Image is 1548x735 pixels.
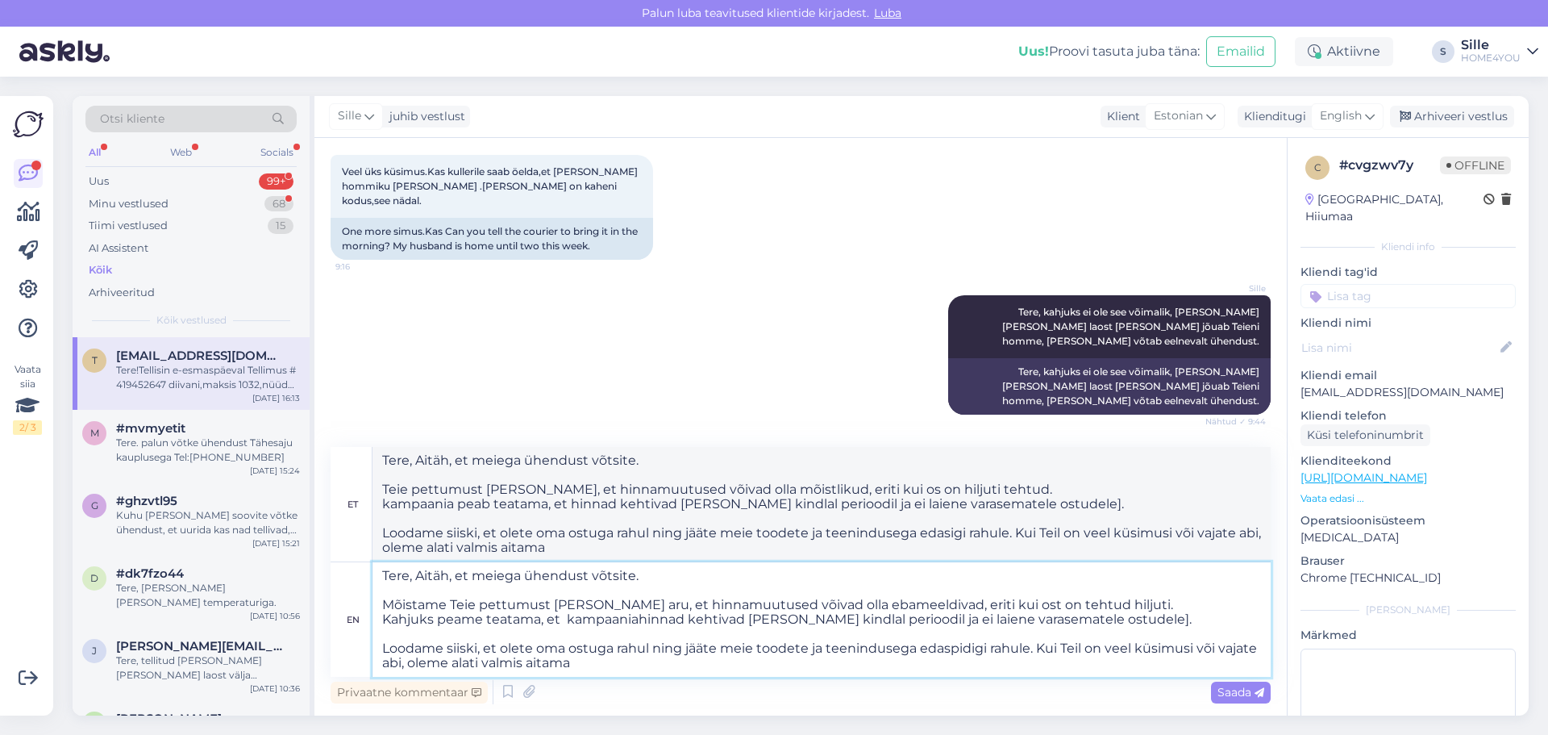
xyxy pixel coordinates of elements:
[1101,108,1140,125] div: Klient
[1301,339,1497,357] input: Lisa nimi
[347,491,358,518] div: et
[268,218,293,234] div: 15
[1300,470,1427,485] a: [URL][DOMAIN_NAME]
[383,108,465,125] div: juhib vestlust
[89,196,169,212] div: Minu vestlused
[335,261,396,273] span: 9:16
[85,142,104,163] div: All
[116,654,300,683] div: Tere, tellitud [PERSON_NAME] [PERSON_NAME] laost välja [PERSON_NAME] jõuab lähipäevil, [PERSON_NA...
[90,572,98,584] span: d
[13,420,42,435] div: 2 / 3
[1300,384,1516,401] p: [EMAIL_ADDRESS][DOMAIN_NAME]
[1300,529,1516,546] p: [MEDICAL_DATA]
[1002,306,1262,347] span: Tere, kahjuks ei ole see võimalik, [PERSON_NAME] [PERSON_NAME] laost [PERSON_NAME] jõuab Teieni h...
[13,362,42,435] div: Vaata siia
[116,712,222,726] span: Elvira Grudeva
[1300,553,1516,570] p: Brauser
[156,313,227,328] span: Kõik vestlused
[1461,52,1521,65] div: HOME4YOU
[116,349,284,363] span: tiinatraks52@hotmail.com
[1018,44,1049,59] b: Uus!
[116,639,284,654] span: julia.hor93@gmail.com
[1295,37,1393,66] div: Aktiivne
[1018,42,1200,61] div: Proovi tasuta juba täna:
[1300,627,1516,644] p: Märkmed
[1390,106,1514,127] div: Arhiveeri vestlus
[1205,416,1266,428] span: Nähtud ✓ 9:44
[116,566,184,581] span: #dk7fzo44
[91,499,98,512] span: g
[116,494,177,508] span: #ghzvtl95
[250,465,300,477] div: [DATE] 15:24
[1432,40,1454,63] div: S
[1300,424,1430,446] div: Küsi telefoninumbrit
[331,682,488,704] div: Privaatne kommentaar
[89,173,109,190] div: Uus
[264,196,293,212] div: 68
[100,111,164,127] span: Otsi kliente
[347,606,360,633] div: en
[1300,315,1516,332] p: Kliendi nimi
[1206,36,1275,67] button: Emailid
[89,240,148,257] div: AI Assistent
[89,262,112,278] div: Kõik
[92,354,98,366] span: t
[1461,39,1538,65] a: SilleHOME4YOU
[116,508,300,537] div: Kuhu [PERSON_NAME] soovite võtke ühendust, et uurida kas nad tellivad, kõik oleneb kaubast.
[1154,107,1203,125] span: Estonian
[13,109,44,140] img: Askly Logo
[252,392,300,404] div: [DATE] 16:13
[1300,240,1516,254] div: Kliendi info
[116,421,185,436] span: #mvmyetit
[1300,491,1516,506] p: Vaata edasi ...
[1339,156,1440,175] div: # cvgzwv7y
[948,358,1271,415] div: Tere, kahjuks ei ole see võimalik, [PERSON_NAME] [PERSON_NAME] laost [PERSON_NAME] jõuab Teieni h...
[372,562,1271,677] textarea: Tere, Aitäh, et meiega ühendust võtsite. Mõistame Teie pettumust [PERSON_NAME] aru, et hinnamuutu...
[89,218,168,234] div: Tiimi vestlused
[257,142,297,163] div: Socials
[1320,107,1362,125] span: English
[250,610,300,622] div: [DATE] 10:56
[1217,685,1264,700] span: Saada
[92,645,97,657] span: j
[1305,191,1483,225] div: [GEOGRAPHIC_DATA], Hiiumaa
[1238,108,1306,125] div: Klienditugi
[1300,407,1516,424] p: Kliendi telefon
[116,436,300,465] div: Tere. palun võtke ühendust Tähesaju kauplusega Tel:[PHONE_NUMBER]
[1440,157,1511,174] span: Offline
[1300,512,1516,529] p: Operatsioonisüsteem
[869,6,906,20] span: Luba
[1300,603,1516,617] div: [PERSON_NAME]
[1205,282,1266,294] span: Sille
[89,285,155,301] div: Arhiveeritud
[1300,453,1516,470] p: Klienditeekond
[1300,264,1516,281] p: Kliendi tag'id
[1300,284,1516,308] input: Lisa tag
[342,165,640,207] span: Veel üks küsimus.Kas kullerile saab öelda,et [PERSON_NAME] hommiku [PERSON_NAME] .[PERSON_NAME] o...
[1314,161,1321,173] span: c
[250,683,300,695] div: [DATE] 10:36
[167,142,195,163] div: Web
[259,173,293,190] div: 99+
[372,447,1271,562] textarea: Tere, Aitäh, et meiega ühendust võtsite. Teie pettumust [PERSON_NAME], et hinnamuutused võivad ol...
[338,107,361,125] span: Sille
[331,218,653,260] div: One more simus.Kas Can you tell the courier to bring it in the morning? My husband is home until ...
[1461,39,1521,52] div: Sille
[116,581,300,610] div: Tere, [PERSON_NAME] [PERSON_NAME] temperaturiga.
[1300,367,1516,384] p: Kliendi email
[1300,570,1516,587] p: Chrome [TECHNICAL_ID]
[90,427,99,439] span: m
[116,363,300,392] div: Tere!Tellisin e-esmaspäeval Tellimus # 419452647 diivani,maksis 1032,nüüd see diivan palju odavam...
[252,537,300,549] div: [DATE] 15:21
